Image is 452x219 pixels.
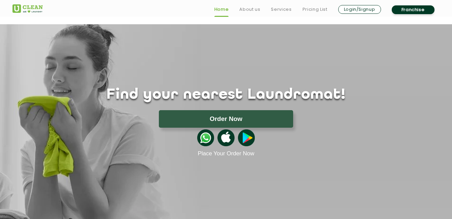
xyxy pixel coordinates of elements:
[239,5,260,13] a: About us
[12,4,43,13] img: UClean Laundry and Dry Cleaning
[217,129,234,146] img: apple-icon.png
[159,110,293,128] button: Order Now
[392,5,434,14] a: Franchise
[197,129,214,146] img: whatsappicon.png
[338,5,381,14] a: Login/Signup
[198,150,254,157] a: Place Your Order Now
[7,87,445,103] h1: Find your nearest Laundromat!
[271,5,291,13] a: Services
[303,5,327,13] a: Pricing List
[214,5,229,13] a: Home
[238,129,255,146] img: playstoreicon.png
